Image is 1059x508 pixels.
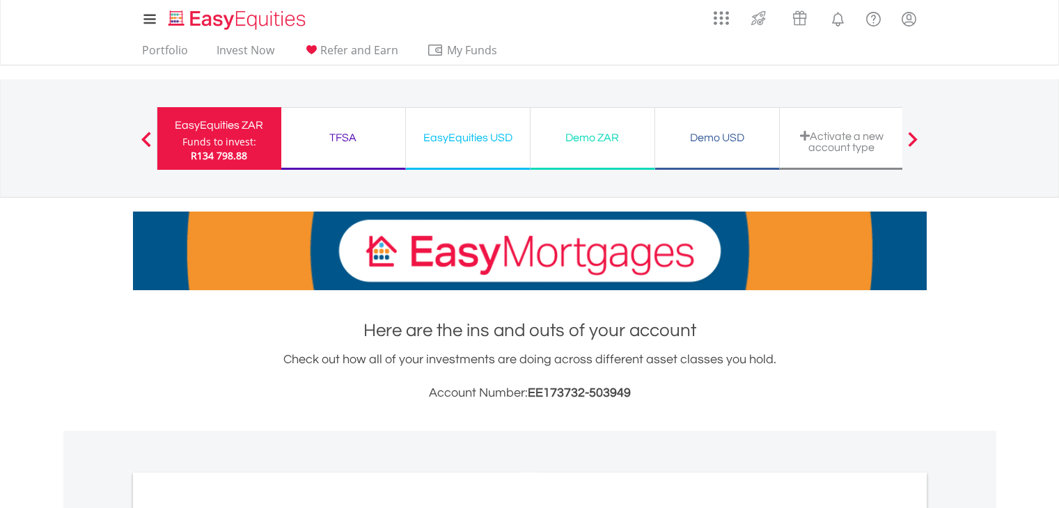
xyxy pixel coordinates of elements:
span: My Funds [427,41,518,59]
a: Vouchers [779,3,820,29]
a: AppsGrid [705,3,738,26]
span: R134 798.88 [191,149,247,162]
span: Refer and Earn [320,42,398,58]
img: grid-menu-icon.svg [714,10,729,26]
a: My Profile [891,3,927,34]
img: vouchers-v2.svg [788,7,811,29]
div: TFSA [290,128,397,148]
div: Demo ZAR [539,128,646,148]
div: EasyEquities USD [414,128,521,148]
div: Demo USD [664,128,771,148]
a: Invest Now [211,43,280,65]
h1: Here are the ins and outs of your account [133,318,927,343]
div: Funds to invest: [182,135,256,149]
span: EE173732-503949 [528,386,631,399]
div: Check out how all of your investments are doing across different asset classes you hold. [133,350,927,403]
a: Refer and Earn [297,43,404,65]
a: Portfolio [136,43,194,65]
a: Notifications [820,3,856,31]
img: EasyMortage Promotion Banner [133,212,927,290]
a: Home page [163,3,311,31]
img: thrive-v2.svg [747,7,770,29]
h3: Account Number: [133,383,927,403]
a: FAQ's and Support [856,3,891,31]
div: Activate a new account type [788,130,895,153]
div: EasyEquities ZAR [166,116,273,135]
img: EasyEquities_Logo.png [166,8,311,31]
